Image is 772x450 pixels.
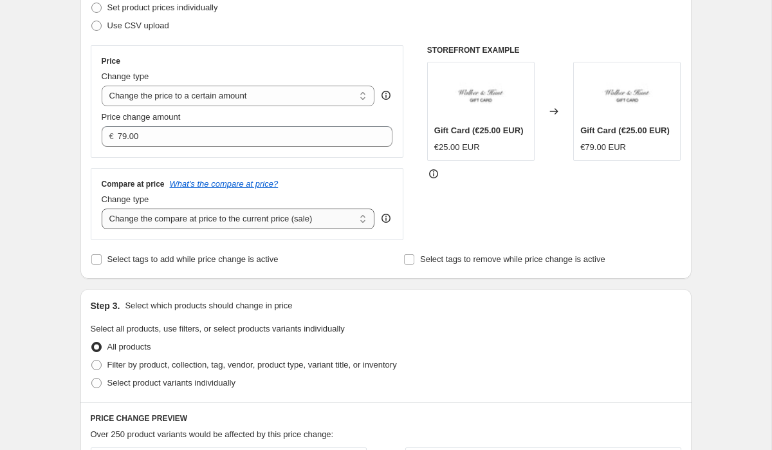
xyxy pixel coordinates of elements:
h2: Step 3. [91,299,120,312]
span: Select tags to remove while price change is active [420,254,605,264]
span: Filter by product, collection, tag, vendor, product type, variant title, or inventory [107,360,397,370]
button: What's the compare at price? [170,179,279,189]
span: Change type [102,194,149,204]
h3: Compare at price [102,179,165,189]
span: Change type [102,71,149,81]
span: Select product variants individually [107,378,235,388]
span: Gift Card (€25.00 EUR) [580,126,670,135]
img: GIFT_CARD_80x.jpg [602,69,653,120]
span: Set product prices individually [107,3,218,12]
span: All products [107,342,151,352]
h3: Price [102,56,120,66]
h6: STOREFRONT EXAMPLE [427,45,681,55]
span: Use CSV upload [107,21,169,30]
span: Over 250 product variants would be affected by this price change: [91,429,334,439]
span: Price change amount [102,112,181,122]
span: € [109,131,114,141]
span: Select tags to add while price change is active [107,254,279,264]
span: Select all products, use filters, or select products variants individually [91,324,345,333]
span: Gift Card (€25.00 EUR) [434,126,524,135]
p: Select which products should change in price [125,299,292,312]
div: help [380,89,392,102]
input: 80.00 [118,126,373,147]
h6: PRICE CHANGE PREVIEW [91,413,681,424]
img: GIFT_CARD_80x.jpg [455,69,506,120]
span: €25.00 EUR [434,142,480,152]
span: €79.00 EUR [580,142,626,152]
div: help [380,212,392,225]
